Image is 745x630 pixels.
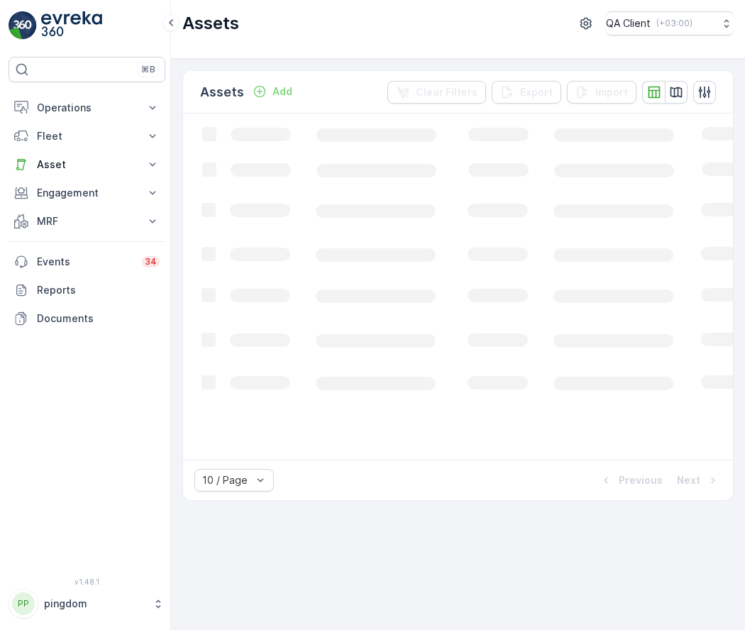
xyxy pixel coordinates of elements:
[41,11,102,40] img: logo_light-DOdMpM7g.png
[619,473,663,487] p: Previous
[9,577,165,586] span: v 1.48.1
[606,16,651,31] p: QA Client
[37,157,137,172] p: Asset
[606,11,734,35] button: QA Client(+03:00)
[9,179,165,207] button: Engagement
[37,101,137,115] p: Operations
[9,304,165,333] a: Documents
[9,207,165,236] button: MRF
[387,81,486,104] button: Clear Filters
[9,248,165,276] a: Events34
[37,283,160,297] p: Reports
[37,311,160,326] p: Documents
[145,256,157,267] p: 34
[677,473,700,487] p: Next
[37,129,137,143] p: Fleet
[44,597,145,611] p: pingdom
[567,81,636,104] button: Import
[37,214,137,228] p: MRF
[9,276,165,304] a: Reports
[9,150,165,179] button: Asset
[597,472,664,489] button: Previous
[200,82,244,102] p: Assets
[182,12,239,35] p: Assets
[9,589,165,619] button: PPpingdom
[37,255,133,269] p: Events
[9,94,165,122] button: Operations
[656,18,692,29] p: ( +03:00 )
[675,472,722,489] button: Next
[141,64,155,75] p: ⌘B
[492,81,561,104] button: Export
[595,85,628,99] p: Import
[12,592,35,615] div: PP
[272,84,292,99] p: Add
[520,85,553,99] p: Export
[9,11,37,40] img: logo
[9,122,165,150] button: Fleet
[37,186,137,200] p: Engagement
[416,85,478,99] p: Clear Filters
[247,83,298,100] button: Add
